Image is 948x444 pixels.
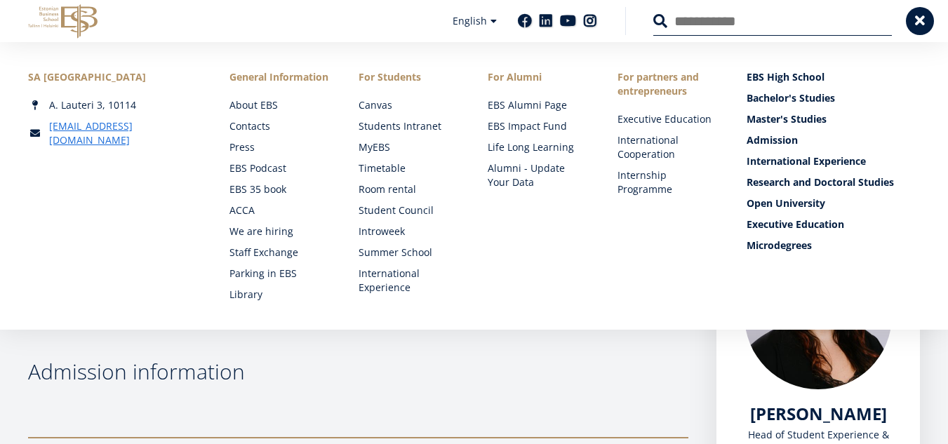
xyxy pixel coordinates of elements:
[229,161,331,175] a: EBS Podcast
[617,70,719,98] span: For partners and entrepreneurs
[229,119,331,133] a: Contacts
[229,203,331,217] a: ACCA
[28,361,688,382] h3: Admission information
[229,182,331,196] a: EBS 35 book
[488,119,589,133] a: EBS Impact Fund
[747,70,920,84] a: EBS High School
[747,112,920,126] a: Master's Studies
[617,112,719,126] a: Executive Education
[229,288,331,302] a: Library
[359,245,460,260] a: Summer School
[747,217,920,231] a: Executive Education
[28,98,201,112] div: A. Lauteri 3, 10114
[359,267,460,295] a: International Experience
[617,168,719,196] a: Internship Programme
[229,224,331,238] a: We are hiring
[49,119,201,147] a: [EMAIL_ADDRESS][DOMAIN_NAME]
[229,98,331,112] a: About EBS
[750,402,887,425] span: [PERSON_NAME]
[539,14,553,28] a: Linkedin
[747,238,920,253] a: Microdegrees
[28,70,201,84] div: SA [GEOGRAPHIC_DATA]
[359,98,460,112] a: Canvas
[750,403,887,424] a: [PERSON_NAME]
[747,154,920,168] a: International Experience
[229,245,331,260] a: Staff Exchange
[560,14,576,28] a: Youtube
[359,182,460,196] a: Room rental
[747,133,920,147] a: Admission
[488,161,589,189] a: Alumni - Update Your Data
[359,140,460,154] a: MyEBS
[229,267,331,281] a: Parking in EBS
[488,70,589,84] span: For Alumni
[229,70,331,84] span: General Information
[747,196,920,210] a: Open University
[488,98,589,112] a: EBS Alumni Page
[518,14,532,28] a: Facebook
[359,224,460,238] a: Introweek
[359,161,460,175] a: Timetable
[488,140,589,154] a: Life Long Learning
[617,133,719,161] a: International Cooperation
[359,70,460,84] a: For Students
[583,14,597,28] a: Instagram
[747,175,920,189] a: Research and Doctoral Studies
[747,91,920,105] a: Bachelor's Studies
[359,119,460,133] a: Students Intranet
[229,140,331,154] a: Press
[359,203,460,217] a: Student Council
